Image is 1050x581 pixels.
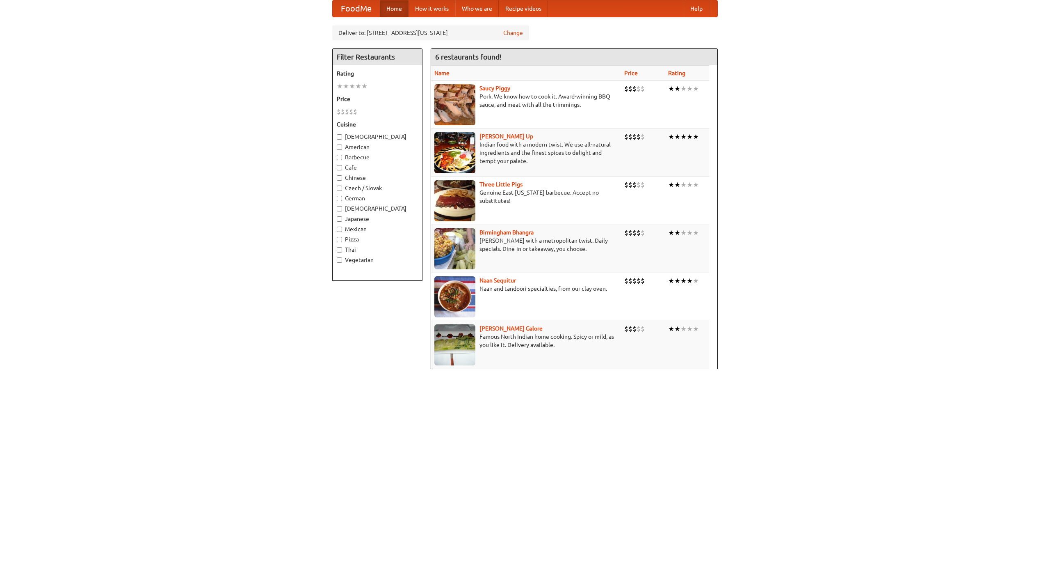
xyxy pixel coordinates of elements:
[674,180,680,189] li: ★
[341,107,345,116] li: $
[628,180,632,189] li: $
[674,132,680,141] li: ★
[693,228,699,237] li: ★
[434,276,475,317] img: naansequitur.jpg
[624,70,638,76] a: Price
[435,53,502,61] ng-pluralize: 6 restaurants found!
[637,180,641,189] li: $
[624,132,628,141] li: $
[337,155,342,160] input: Barbecue
[409,0,455,17] a: How it works
[693,276,699,285] li: ★
[687,228,693,237] li: ★
[434,180,475,221] img: littlepigs.jpg
[479,85,510,92] a: Saucy Piggy
[668,228,674,237] li: ★
[345,107,349,116] li: $
[479,181,523,188] a: Three Little Pigs
[628,324,632,333] li: $
[632,228,637,237] li: $
[434,188,618,205] p: Genuine East [US_STATE] barbecue. Accept no substitutes!
[434,70,450,76] a: Name
[637,228,641,237] li: $
[353,107,357,116] li: $
[337,216,342,222] input: Japanese
[337,215,418,223] label: Japanese
[668,84,674,93] li: ★
[479,277,516,284] a: Naan Sequitur
[434,84,475,125] img: saucy.jpg
[355,82,361,91] li: ★
[333,49,422,65] h4: Filter Restaurants
[641,228,645,237] li: $
[641,324,645,333] li: $
[479,133,533,140] a: [PERSON_NAME] Up
[332,25,529,40] div: Deliver to: [STREET_ADDRESS][US_STATE]
[434,92,618,109] p: Pork. We know how to cook it. Award-winning BBQ sauce, and meat with all the trimmings.
[479,229,534,236] a: Birmingham Bhangra
[693,84,699,93] li: ★
[337,247,342,253] input: Thai
[337,133,418,141] label: [DEMOGRAPHIC_DATA]
[337,153,418,161] label: Barbecue
[337,235,418,243] label: Pizza
[628,276,632,285] li: $
[668,324,674,333] li: ★
[337,227,342,232] input: Mexican
[337,204,418,213] label: [DEMOGRAPHIC_DATA]
[680,180,687,189] li: ★
[337,256,418,264] label: Vegetarian
[337,134,342,140] input: [DEMOGRAPHIC_DATA]
[687,324,693,333] li: ★
[337,225,418,233] label: Mexican
[455,0,499,17] a: Who we are
[641,84,645,93] li: $
[337,257,342,263] input: Vegetarian
[624,180,628,189] li: $
[337,186,342,191] input: Czech / Slovak
[641,180,645,189] li: $
[337,194,418,202] label: German
[674,228,680,237] li: ★
[674,276,680,285] li: ★
[434,237,618,253] p: [PERSON_NAME] with a metropolitan twist. Daily specials. Dine-in or takeaway, you choose.
[499,0,548,17] a: Recipe videos
[680,84,687,93] li: ★
[668,70,685,76] a: Rating
[687,180,693,189] li: ★
[337,107,341,116] li: $
[624,228,628,237] li: $
[434,228,475,269] img: bhangra.jpg
[349,82,355,91] li: ★
[337,165,342,170] input: Cafe
[674,84,680,93] li: ★
[687,84,693,93] li: ★
[337,246,418,254] label: Thai
[343,82,349,91] li: ★
[680,228,687,237] li: ★
[337,174,418,182] label: Chinese
[434,132,475,173] img: curryup.jpg
[333,0,380,17] a: FoodMe
[641,132,645,141] li: $
[349,107,353,116] li: $
[668,276,674,285] li: ★
[337,143,418,151] label: American
[337,184,418,192] label: Czech / Slovak
[628,132,632,141] li: $
[684,0,709,17] a: Help
[434,324,475,365] img: currygalore.jpg
[624,324,628,333] li: $
[687,276,693,285] li: ★
[503,29,523,37] a: Change
[337,120,418,129] h5: Cuisine
[624,84,628,93] li: $
[632,132,637,141] li: $
[637,276,641,285] li: $
[337,82,343,91] li: ★
[693,324,699,333] li: ★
